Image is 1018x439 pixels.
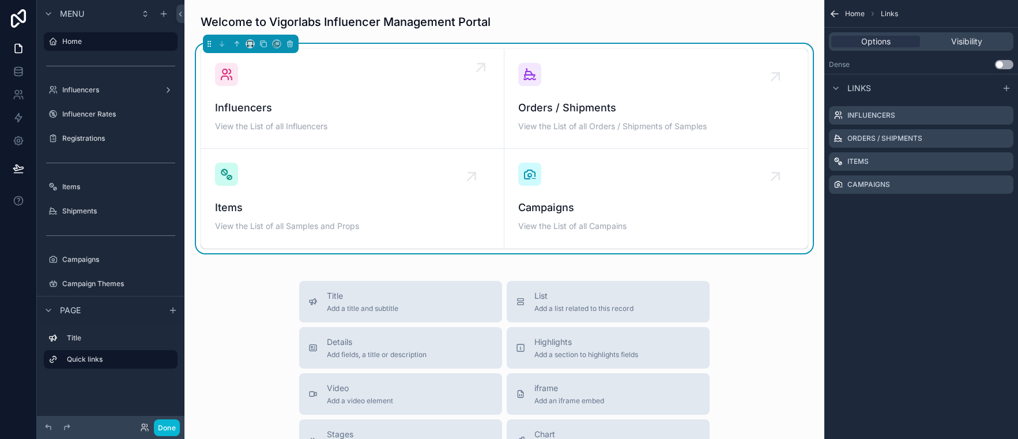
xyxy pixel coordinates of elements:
label: Home [62,37,171,46]
span: Add a section to highlights fields [534,350,638,359]
label: Influencer Rates [62,110,175,119]
a: Shipments [44,202,178,220]
a: InfluencersView the List of all Influencers [201,49,504,149]
button: HighlightsAdd a section to highlights fields [507,327,710,369]
label: Title [67,333,173,343]
label: Quick links [67,355,168,364]
span: Influencers [215,100,490,116]
span: Add fields, a title or description [327,350,427,359]
a: Influencer Rates [44,105,178,123]
span: iframe [534,382,604,394]
label: Items [62,182,175,192]
span: Items [215,200,490,216]
a: Registrations [44,129,178,148]
button: iframeAdd an iframe embed [507,373,710,415]
label: Campaigns [62,255,175,264]
label: Campaigns [847,180,890,189]
label: Registrations [62,134,175,143]
a: CampaignsView the List of all Campains [504,149,808,248]
a: ItemsView the List of all Samples and Props [201,149,504,248]
span: View the List of all Campains [518,220,794,232]
span: Campaigns [518,200,794,216]
iframe: Spotlight [1,55,22,76]
span: View the List of all Influencers [215,121,490,132]
label: Orders / Shipments [847,134,922,143]
a: Campaign Themes [44,275,178,293]
span: Options [861,36,891,47]
span: Orders / Shipments [518,100,794,116]
label: Influencers [847,111,895,120]
a: Orders / ShipmentsView the List of all Orders / Shipments of Samples [504,49,808,149]
a: Items [44,178,178,196]
span: Title [327,290,398,302]
button: DetailsAdd fields, a title or description [299,327,502,369]
div: scrollable content [37,324,184,380]
span: Highlights [534,336,638,348]
span: Video [327,382,393,394]
button: ListAdd a list related to this record [507,281,710,322]
label: Influencers [62,85,159,95]
span: View the List of all Samples and Props [215,220,490,232]
span: Links [881,9,898,18]
span: View the List of all Orders / Shipments of Samples [518,121,794,132]
span: Details [327,336,427,348]
label: Dense [829,60,850,69]
span: Add a video element [327,396,393,406]
label: Shipments [62,207,175,216]
a: Campaigns [44,250,178,269]
span: Add a list related to this record [534,304,634,313]
button: VideoAdd a video element [299,373,502,415]
span: Menu [60,8,84,20]
span: Visibility [951,36,982,47]
span: Home [845,9,865,18]
span: Links [847,82,871,94]
button: TitleAdd a title and subtitle [299,281,502,322]
span: Page [60,305,81,316]
button: Done [154,419,180,436]
span: Add an iframe embed [534,396,604,406]
a: Home [44,32,178,51]
label: Items [847,157,869,166]
span: List [534,290,634,302]
span: Add a title and subtitle [327,304,398,313]
a: Influencers [44,81,178,99]
label: Campaign Themes [62,279,175,288]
